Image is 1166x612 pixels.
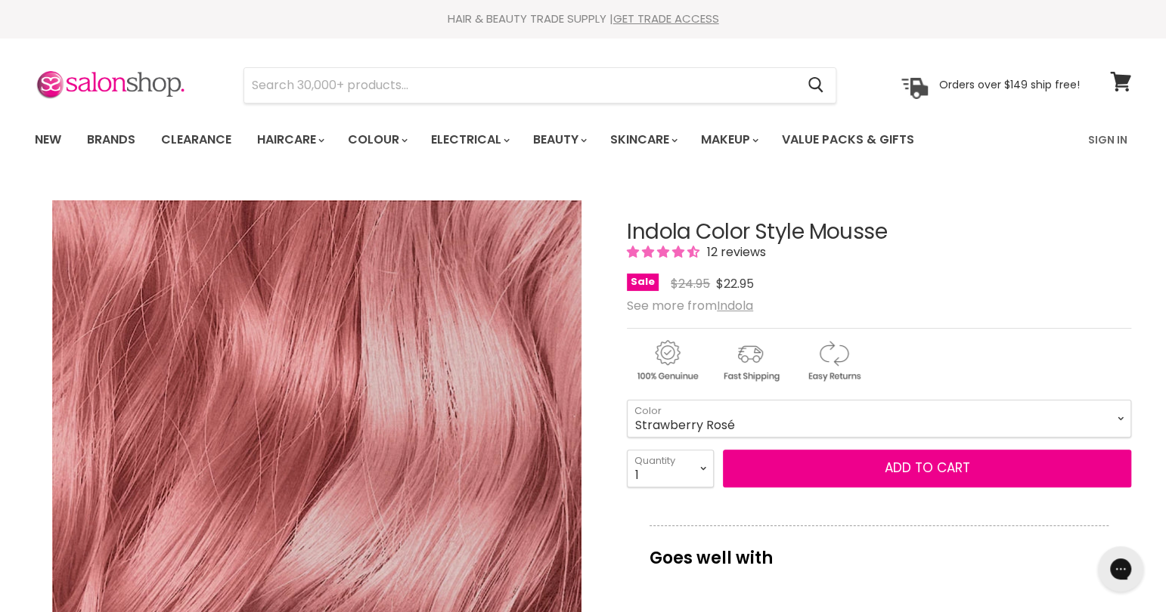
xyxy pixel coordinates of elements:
ul: Main menu [23,118,1003,162]
a: Haircare [246,124,333,156]
span: See more from [627,297,753,314]
span: Sale [627,274,659,291]
a: Value Packs & Gifts [771,124,926,156]
button: Add to cart [723,450,1131,487]
h1: Indola Color Style Mousse [627,221,1131,244]
img: returns.gif [793,338,873,384]
a: Beauty [522,124,596,156]
a: New [23,124,73,156]
a: Skincare [599,124,687,156]
a: Makeup [690,124,768,156]
a: Electrical [420,124,519,156]
span: $24.95 [671,275,710,292]
a: GET TRADE ACCESS [613,11,719,26]
select: Quantity [627,450,714,487]
div: HAIR & BEAUTY TRADE SUPPLY | [16,11,1150,26]
span: 4.33 stars [627,243,702,261]
img: genuine.gif [627,338,707,384]
span: $22.95 [716,275,754,292]
form: Product [243,67,836,104]
span: 12 reviews [702,243,766,261]
a: Sign In [1079,124,1137,156]
img: shipping.gif [710,338,790,384]
a: Colour [336,124,417,156]
a: Brands [76,124,147,156]
iframe: Gorgias live chat messenger [1090,541,1151,597]
a: Indola [717,297,753,314]
p: Goes well with [650,525,1109,575]
p: Orders over $149 ship free! [939,78,1080,91]
nav: Main [16,118,1150,162]
button: Search [795,68,836,103]
a: Clearance [150,124,243,156]
input: Search [244,68,795,103]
